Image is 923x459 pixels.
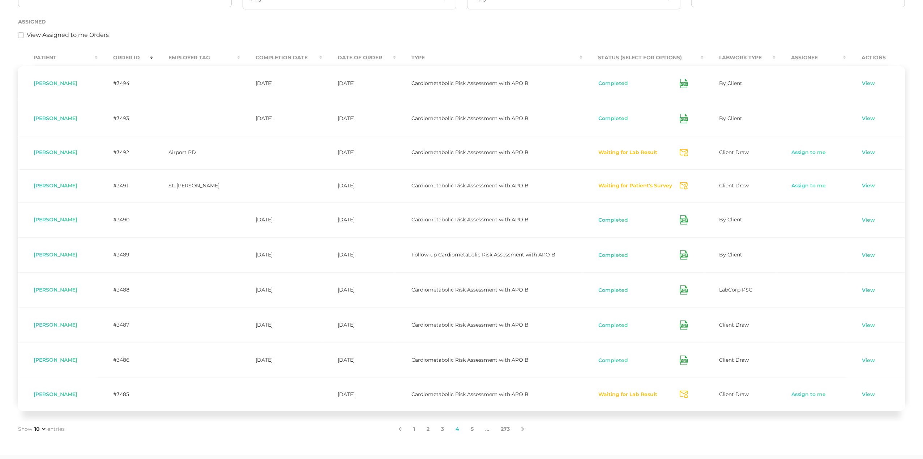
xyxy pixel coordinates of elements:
td: [DATE] [240,101,322,136]
span: Cardiometabolic Risk Assessment with APO B [411,391,529,398]
span: [PERSON_NAME] [34,322,77,328]
span: By Client [719,251,742,258]
td: [DATE] [322,101,396,136]
button: Completed [598,322,628,329]
td: #3490 [98,202,153,237]
a: 1 [407,422,421,437]
td: [DATE] [322,307,396,343]
span: By Client [719,80,742,86]
button: Completed [598,252,628,259]
span: Cardiometabolic Risk Assessment with APO B [411,182,529,189]
td: #3485 [98,378,153,411]
th: Employer Tag : activate to sort column ascending [153,50,240,66]
a: View [862,391,875,398]
a: Assign to me [791,149,826,156]
td: [DATE] [322,237,396,272]
th: Assignee : activate to sort column ascending [775,50,846,66]
button: Waiting for Lab Result [598,149,658,156]
span: [PERSON_NAME] [34,216,77,223]
th: Labwork Type : activate to sort column ascending [704,50,775,66]
td: [DATE] [240,66,322,101]
span: Cardiometabolic Risk Assessment with APO B [411,80,529,86]
span: Cardiometabolic Risk Assessment with APO B [411,357,529,363]
td: #3493 [98,101,153,136]
svg: Send Notification [680,149,688,157]
span: LabCorp PSC [719,286,752,293]
a: 273 [495,422,516,437]
a: Assign to me [791,391,826,398]
a: View [862,217,875,224]
td: [DATE] [322,343,396,378]
span: Client Draw [719,182,749,189]
th: Type : activate to sort column ascending [396,50,582,66]
span: [PERSON_NAME] [34,286,77,293]
span: By Client [719,115,742,122]
span: [PERSON_NAME] [34,149,77,156]
td: [DATE] [240,272,322,307]
label: Assigned [18,19,46,25]
a: View [862,115,875,122]
span: [PERSON_NAME] [34,251,77,258]
td: #3494 [98,66,153,101]
td: [DATE] [322,136,396,169]
button: Completed [598,115,628,122]
button: Completed [598,287,628,294]
span: Cardiometabolic Risk Assessment with APO B [411,286,529,293]
td: [DATE] [322,378,396,411]
td: [DATE] [240,202,322,237]
th: Actions [846,50,905,66]
a: Assign to me [791,182,826,190]
td: [DATE] [322,169,396,203]
svg: Send Notification [680,182,688,190]
span: Client Draw [719,149,749,156]
th: Status (Select for Options) : activate to sort column ascending [582,50,704,66]
a: View [862,357,875,364]
td: [DATE] [240,307,322,343]
button: Waiting for Patient's Survey [598,182,672,190]
a: View [862,182,875,190]
td: #3491 [98,169,153,203]
span: Cardiometabolic Risk Assessment with APO B [411,216,529,223]
span: Cardiometabolic Risk Assessment with APO B [411,322,529,328]
a: View [862,322,875,329]
td: [DATE] [322,202,396,237]
a: View [862,287,875,294]
label: Show entries [18,425,65,433]
span: Client Draw [719,357,749,363]
td: #3486 [98,343,153,378]
td: #3489 [98,237,153,272]
a: 3 [435,422,450,437]
label: View Assigned to me Orders [27,31,109,39]
td: [DATE] [240,237,322,272]
th: Patient : activate to sort column ascending [18,50,98,66]
td: [DATE] [240,343,322,378]
th: Date Of Order : activate to sort column ascending [322,50,396,66]
span: [PERSON_NAME] [34,357,77,363]
td: #3487 [98,307,153,343]
span: Cardiometabolic Risk Assessment with APO B [411,149,529,156]
span: Follow-up Cardiometabolic Risk Assessment with APO B [411,251,555,258]
th: Completion Date : activate to sort column ascending [240,50,322,66]
span: [PERSON_NAME] [34,182,77,189]
th: Order ID : activate to sort column ascending [98,50,153,66]
button: Waiting for Lab Result [598,391,658,398]
span: [PERSON_NAME] [34,80,77,86]
td: [DATE] [322,66,396,101]
td: #3492 [98,136,153,169]
a: View [862,80,875,87]
td: [DATE] [322,272,396,307]
span: [PERSON_NAME] [34,115,77,122]
button: Completed [598,357,628,364]
svg: Send Notification [680,391,688,398]
span: Client Draw [719,391,749,398]
a: View [862,149,875,156]
td: Airport PD [153,136,240,169]
td: #3488 [98,272,153,307]
a: 5 [465,422,479,437]
a: 2 [421,422,435,437]
button: Completed [598,80,628,87]
button: Completed [598,217,628,224]
a: View [862,252,875,259]
select: Showentries [33,425,47,433]
td: St. [PERSON_NAME] [153,169,240,203]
